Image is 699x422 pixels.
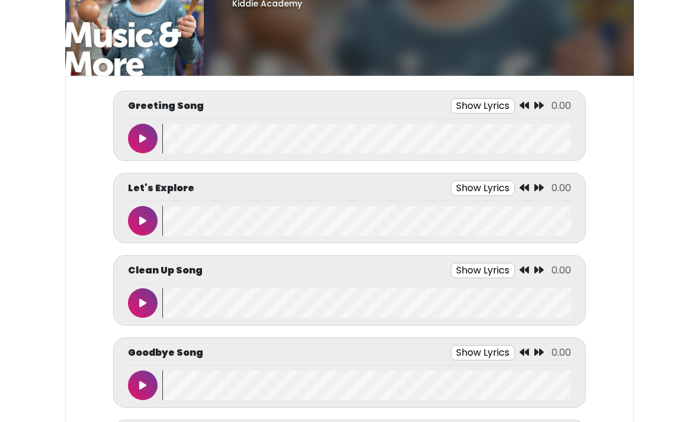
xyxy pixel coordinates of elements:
[128,99,204,113] p: Greeting Song
[551,263,571,277] span: 0.00
[128,263,203,278] p: Clean Up Song
[451,98,515,114] button: Show Lyrics
[551,99,571,112] span: 0.00
[451,345,515,360] button: Show Lyrics
[128,346,203,360] p: Goodbye Song
[451,181,515,196] button: Show Lyrics
[451,263,515,278] button: Show Lyrics
[551,181,571,195] span: 0.00
[551,346,571,359] span: 0.00
[128,181,194,195] p: Let's Explore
